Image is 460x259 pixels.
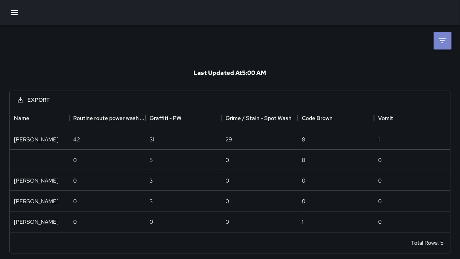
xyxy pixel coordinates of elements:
button: Export [11,93,56,107]
div: 0 [73,197,77,205]
div: Vomit [374,107,451,129]
div: Grime / Stain - Spot Wash [226,107,292,129]
div: Gordon Rowe [14,218,59,226]
div: Dago Cervantes [14,177,59,185]
div: 1 [378,135,380,143]
div: DeAndre Barney [14,135,59,143]
div: 8 [302,135,305,143]
div: 0 [226,156,229,164]
div: Code Brown [302,107,333,129]
div: Graffiti - PW [146,107,222,129]
div: Name [14,107,29,129]
div: 0 [73,177,77,185]
div: 0 [150,218,153,226]
div: 8 [302,156,305,164]
div: 0 [226,197,229,205]
div: 0 [302,197,305,205]
div: 0 [73,218,77,226]
div: 5 [150,156,153,164]
div: 42 [73,135,80,143]
div: Name [10,107,69,129]
div: Grime / Stain - Spot Wash [222,107,298,129]
div: 3 [150,177,153,185]
div: 0 [226,218,229,226]
div: 0 [302,177,305,185]
div: Vomit [378,107,393,129]
div: Diego De La Oliva [14,197,59,205]
div: 1 [302,218,303,226]
div: 0 [378,197,382,205]
div: 3 [150,197,153,205]
div: Code Brown [298,107,374,129]
div: Total Rows: 5 [411,239,444,247]
div: 0 [378,156,382,164]
div: Graffiti - PW [150,107,182,129]
div: 29 [226,135,233,143]
h6: Last Updated At 5:00 AM [194,69,267,77]
div: 0 [226,177,229,185]
div: 31 [150,135,154,143]
div: 0 [378,218,382,226]
div: 0 [378,177,382,185]
div: Routine route power wash spray [73,107,146,129]
div: Routine route power wash spray [69,107,146,129]
div: 0 [73,156,77,164]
